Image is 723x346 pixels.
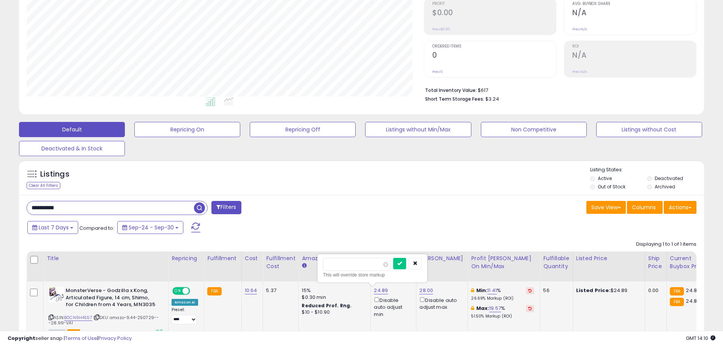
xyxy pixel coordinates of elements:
[586,201,626,214] button: Save View
[245,287,257,294] a: 10.64
[66,287,158,310] b: MonsterVerse - Godzilla x Kong, Articulated Figure, 14 cm, Shimo, for Children from 4 Years, MN3035
[471,314,534,319] p: 51.50% Markup (ROI)
[27,221,78,234] button: Last 7 Days
[19,122,125,137] button: Default
[471,296,534,301] p: 26.69% Markup (ROI)
[598,183,625,190] label: Out of Stock
[636,241,696,248] div: Displaying 1 to 1 of 1 items
[686,297,700,305] span: 24.89
[576,287,639,294] div: $24.89
[49,314,159,326] span: | SKU: amazo-9.44-250729---28.99-VA1
[19,141,125,156] button: Deactivated & In Stock
[134,122,240,137] button: Repricing On
[572,70,587,74] small: Prev: N/A
[39,224,69,231] span: Last 7 Days
[302,294,365,301] div: $0.30 min
[64,314,92,321] a: B0CN9H4557
[245,254,260,262] div: Cost
[27,182,60,189] div: Clear All Filters
[572,27,587,32] small: Prev: N/A
[49,329,66,336] span: All listings currently available for purchase on Amazon
[432,8,556,19] h2: $0.00
[432,51,556,61] h2: 0
[250,122,356,137] button: Repricing Off
[543,254,569,270] div: Fulfillable Quantity
[572,44,696,49] span: ROI
[302,309,365,316] div: $10 - $10.90
[189,288,201,294] span: OFF
[65,335,97,342] a: Terms of Use
[648,254,663,270] div: Ship Price
[655,183,675,190] label: Archived
[266,287,293,294] div: 5.37
[419,296,462,311] div: Disable auto adjust max
[425,85,691,94] li: $617
[655,175,683,182] label: Deactivated
[670,287,684,295] small: FBA
[572,51,696,61] h2: N/A
[207,287,221,295] small: FBA
[98,335,132,342] a: Privacy Policy
[648,287,661,294] div: 0.00
[598,175,612,182] label: Active
[543,287,567,294] div: 56
[47,254,165,262] div: Title
[172,254,201,262] div: Repricing
[419,254,465,262] div: [PERSON_NAME]
[323,271,422,279] div: This will override store markup
[419,287,433,294] a: 28.00
[365,122,471,137] button: Listings without Min/Max
[302,254,367,262] div: Amazon Fees
[8,335,132,342] div: seller snap | |
[49,287,64,302] img: 41zURgTmTBL._SL40_.jpg
[172,307,198,324] div: Preset:
[572,2,696,6] span: Avg. Buybox Share
[468,251,540,281] th: The percentage added to the cost of goods (COGS) that forms the calculator for Min & Max prices.
[489,305,501,312] a: 19.57
[481,122,587,137] button: Non Competitive
[476,305,490,312] b: Max:
[471,287,534,301] div: %
[485,95,499,103] span: $3.24
[576,254,642,262] div: Listed Price
[79,224,114,232] span: Compared to:
[670,254,709,270] div: Current Buybox Price
[207,254,238,262] div: Fulfillment
[302,262,306,269] small: Amazon Fees.
[173,288,183,294] span: ON
[432,44,556,49] span: Ordered Items
[632,204,656,211] span: Columns
[627,201,663,214] button: Columns
[374,296,410,318] div: Disable auto adjust min
[686,287,700,294] span: 24.89
[487,287,497,294] a: 11.41
[686,335,715,342] span: 2025-10-10 14:10 GMT
[374,287,388,294] a: 24.89
[49,287,162,335] div: ASIN:
[8,335,35,342] strong: Copyright
[664,201,696,214] button: Actions
[129,224,174,231] span: Sep-24 - Sep-30
[425,96,484,102] b: Short Term Storage Fees:
[576,287,611,294] b: Listed Price:
[40,169,69,180] h5: Listings
[67,329,80,336] span: FBA
[266,254,295,270] div: Fulfillment Cost
[471,305,534,319] div: %
[670,298,684,306] small: FBA
[596,122,702,137] button: Listings without Cost
[590,166,704,174] p: Listing States:
[432,27,450,32] small: Prev: $0.00
[172,299,198,306] div: Amazon AI
[476,287,488,294] b: Min:
[432,70,443,74] small: Prev: 0
[572,8,696,19] h2: N/A
[425,87,477,93] b: Total Inventory Value:
[302,302,351,309] b: Reduced Prof. Rng.
[302,287,365,294] div: 15%
[471,254,537,270] div: Profit [PERSON_NAME] on Min/Max
[432,2,556,6] span: Profit
[117,221,183,234] button: Sep-24 - Sep-30
[211,201,241,214] button: Filters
